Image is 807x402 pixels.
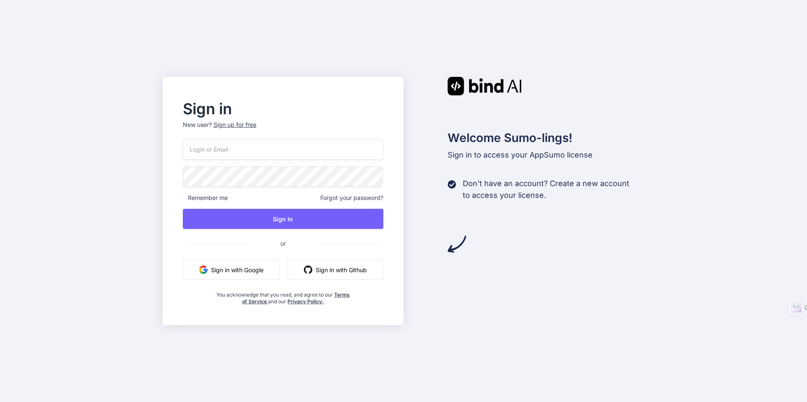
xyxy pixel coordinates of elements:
[216,286,350,305] div: You acknowledge that you read, and agree to our and our
[304,265,312,274] img: github
[320,194,383,202] span: Forgot your password?
[287,260,383,280] button: Sign in with Github
[448,77,522,95] img: Bind AI logo
[247,233,319,254] span: or
[183,102,384,116] h2: Sign in
[183,260,280,280] button: Sign in with Google
[242,292,350,305] a: Terms of Service
[448,149,645,161] p: Sign in to access your AppSumo license
[448,235,466,253] img: arrow
[287,298,324,305] a: Privacy Policy.
[183,121,384,139] p: New user?
[183,139,384,160] input: Login or Email
[448,129,645,147] h2: Welcome Sumo-lings!
[214,121,256,129] div: Sign up for free
[199,265,208,274] img: google
[463,178,629,201] p: Don't have an account? Create a new account to access your license.
[183,194,228,202] span: Remember me
[183,209,384,229] button: Sign In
